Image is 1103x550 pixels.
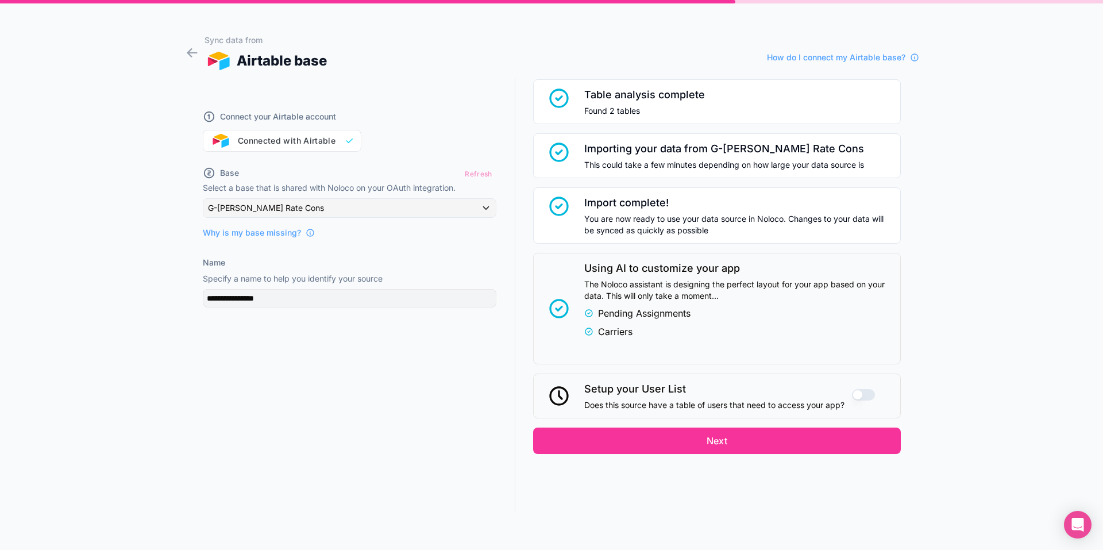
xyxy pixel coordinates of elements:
span: Why is my base missing? [203,227,301,239]
p: Specify a name to help you identify your source [203,273,496,284]
div: Open Intercom Messenger [1064,511,1092,539]
span: You are now ready to use your data source in Noloco. Changes to your data will be synced as quick... [584,213,893,236]
span: Using AI to customize your app [584,260,893,276]
span: Connect your Airtable account [220,111,336,122]
span: G-[PERSON_NAME] Rate Cons [208,202,324,214]
span: The Noloco assistant is designing the perfect layout for your app based on your data. This will o... [584,279,893,302]
h1: Sync data from [205,34,327,46]
span: How do I connect my Airtable base? [767,52,905,63]
a: How do I connect my Airtable base? [767,52,919,63]
span: Carriers [598,325,633,339]
span: Setup your User List [584,381,844,397]
span: This could take a few minutes depending on how large your data source is [584,159,864,171]
span: Does this source have a table of users that need to access your app? [584,399,844,411]
span: Import complete! [584,195,893,211]
button: Next [533,428,901,454]
span: Base [220,167,239,179]
p: Select a base that is shared with Noloco on your OAuth integration. [203,182,496,194]
div: Airtable base [205,51,327,71]
img: AIRTABLE [205,52,233,70]
span: Pending Assignments [598,306,691,320]
button: G-[PERSON_NAME] Rate Cons [203,198,496,218]
span: Importing your data from G-[PERSON_NAME] Rate Cons [584,141,864,157]
span: Table analysis complete [584,87,705,103]
span: Found 2 tables [584,105,705,117]
a: Why is my base missing? [203,227,315,239]
label: Name [203,257,225,268]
